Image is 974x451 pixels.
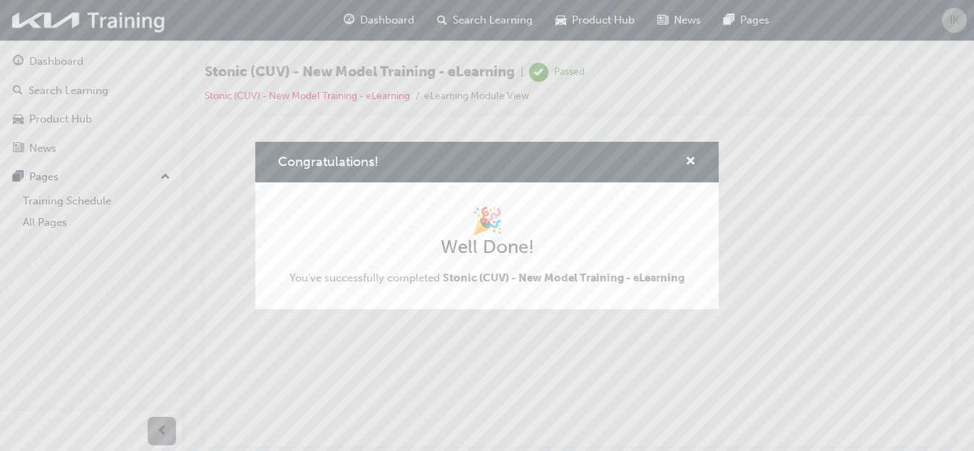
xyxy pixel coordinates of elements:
[255,142,719,309] div: Congratulations!
[685,156,696,169] span: cross-icon
[443,271,685,284] span: Stonic (CUV) - New Model Training - eLearning
[685,153,696,171] button: cross-icon
[289,236,685,259] h2: Well Done!
[278,154,379,170] span: Congratulations!
[289,205,685,237] h1: 🎉
[289,270,685,286] span: You've successfully completed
